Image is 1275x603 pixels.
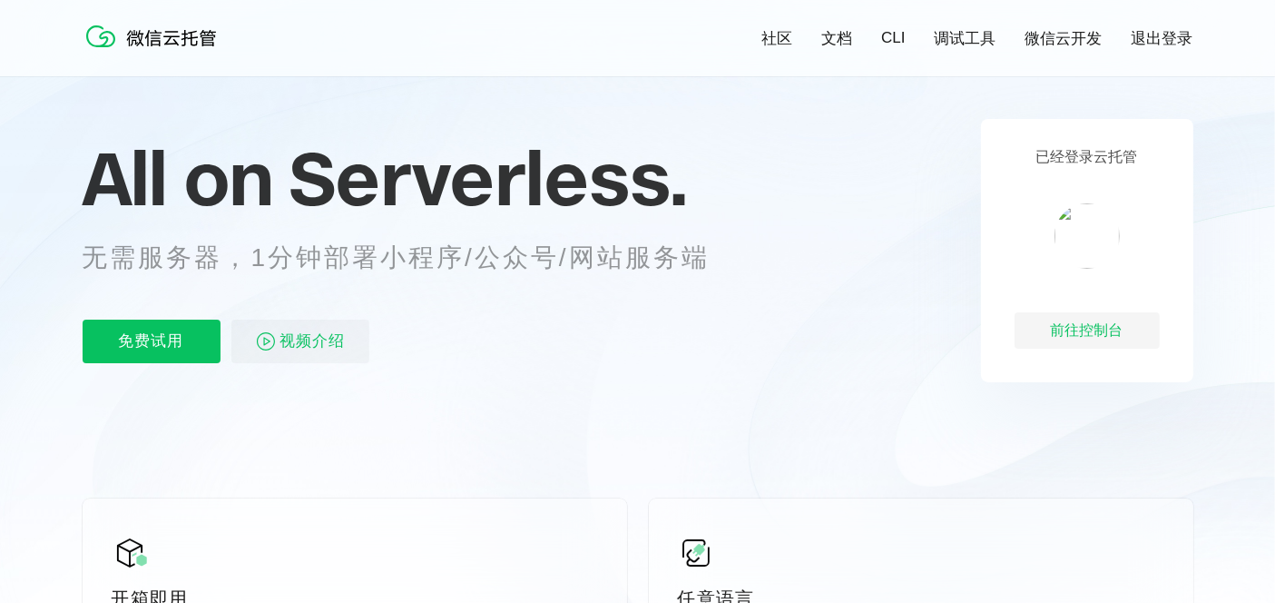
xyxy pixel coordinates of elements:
[289,133,688,223] span: Serverless.
[83,320,221,363] p: 免费试用
[761,28,792,49] a: 社区
[83,133,272,223] span: All on
[83,240,743,276] p: 无需服务器，1分钟部署小程序/公众号/网站服务端
[280,320,346,363] span: 视频介绍
[83,42,228,57] a: 微信云托管
[881,29,905,47] a: CLI
[1036,148,1138,167] p: 已经登录云托管
[1015,312,1160,349] div: 前往控制台
[255,331,277,352] img: video_play.svg
[821,28,852,49] a: 文档
[83,18,228,54] img: 微信云托管
[1132,28,1193,49] a: 退出登录
[935,28,996,49] a: 调试工具
[1025,28,1103,49] a: 微信云开发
